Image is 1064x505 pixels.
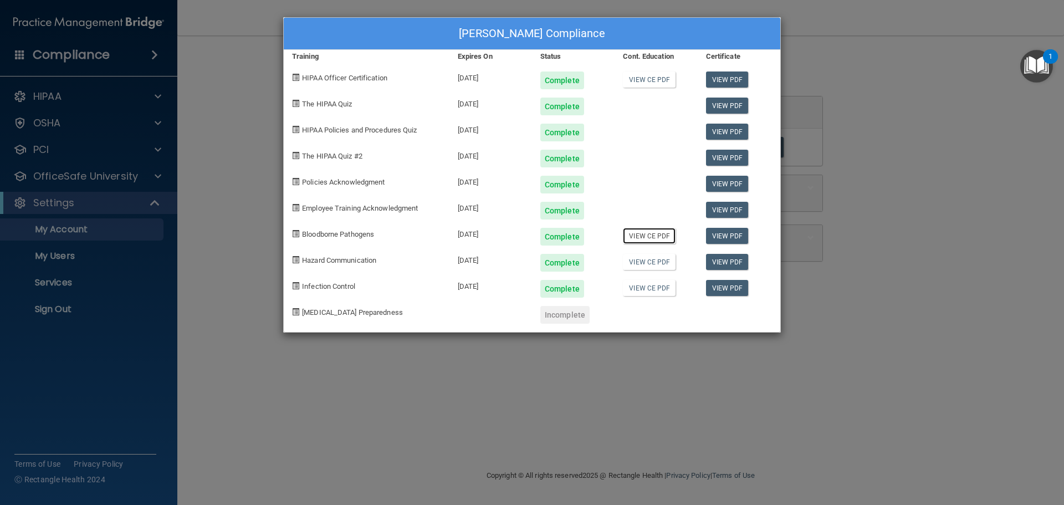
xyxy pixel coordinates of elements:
a: View CE PDF [623,254,676,270]
div: [DATE] [449,63,532,89]
div: [DATE] [449,167,532,193]
a: View PDF [706,72,749,88]
div: [DATE] [449,272,532,298]
a: View PDF [706,176,749,192]
div: Complete [540,202,584,220]
span: [MEDICAL_DATA] Preparedness [302,308,403,317]
div: [PERSON_NAME] Compliance [284,18,780,50]
div: Complete [540,72,584,89]
div: 1 [1048,57,1052,71]
div: Cont. Education [615,50,697,63]
div: [DATE] [449,141,532,167]
div: [DATE] [449,89,532,115]
button: Open Resource Center, 1 new notification [1020,50,1053,83]
div: Expires On [449,50,532,63]
div: Complete [540,254,584,272]
a: View PDF [706,228,749,244]
a: View PDF [706,202,749,218]
div: Complete [540,176,584,193]
span: The HIPAA Quiz [302,100,352,108]
span: HIPAA Policies and Procedures Quiz [302,126,417,134]
a: View PDF [706,150,749,166]
div: Certificate [698,50,780,63]
span: Hazard Communication [302,256,376,264]
div: [DATE] [449,246,532,272]
a: View CE PDF [623,280,676,296]
span: Bloodborne Pathogens [302,230,374,238]
div: Complete [540,280,584,298]
a: View PDF [706,98,749,114]
div: [DATE] [449,115,532,141]
div: [DATE] [449,220,532,246]
div: [DATE] [449,193,532,220]
div: Complete [540,124,584,141]
a: View CE PDF [623,72,676,88]
div: Complete [540,150,584,167]
a: View PDF [706,280,749,296]
div: Training [284,50,449,63]
div: Status [532,50,615,63]
span: The HIPAA Quiz #2 [302,152,362,160]
div: Complete [540,98,584,115]
span: Employee Training Acknowledgment [302,204,418,212]
div: Incomplete [540,306,590,324]
div: Complete [540,228,584,246]
span: Infection Control [302,282,355,290]
a: View CE PDF [623,228,676,244]
a: View PDF [706,124,749,140]
span: Policies Acknowledgment [302,178,385,186]
a: View PDF [706,254,749,270]
span: HIPAA Officer Certification [302,74,387,82]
